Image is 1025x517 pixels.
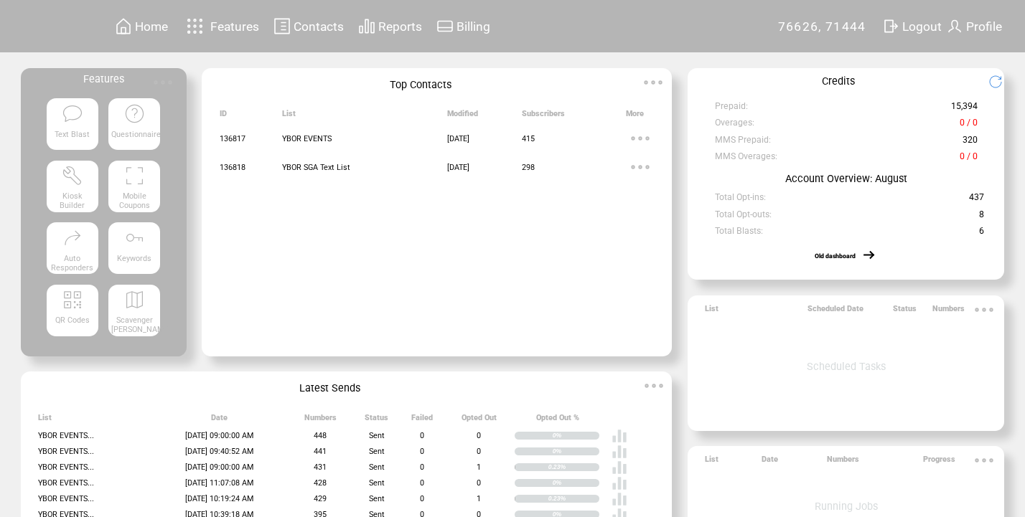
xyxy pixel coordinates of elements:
[124,227,146,249] img: keywords.svg
[314,447,327,456] span: 441
[477,463,481,472] span: 1
[358,17,375,35] img: chart.svg
[115,17,132,35] img: home.svg
[715,209,772,225] span: Total Opt-outs:
[420,494,424,503] span: 0
[522,109,565,124] span: Subscribers
[639,68,668,97] img: ellypsis.svg
[457,19,490,34] span: Billing
[185,431,253,440] span: [DATE] 09:00:00 AM
[477,494,481,503] span: 1
[47,222,98,274] a: Auto Responders
[420,478,424,488] span: 0
[117,254,151,263] span: Keywords
[149,68,177,97] img: ellypsis.svg
[369,494,385,503] span: Sent
[108,222,160,274] a: Keywords
[951,101,978,117] span: 15,394
[944,15,1004,37] a: Profile
[55,130,90,139] span: Text Blast
[626,109,644,124] span: More
[979,209,984,225] span: 8
[522,163,535,172] span: 298
[111,130,161,139] span: Questionnaire
[807,361,886,373] span: Scheduled Tasks
[548,495,599,503] div: 0.23%
[553,479,599,487] div: 0%
[185,447,253,456] span: [DATE] 09:40:52 AM
[108,98,160,150] a: Questionnaire
[715,101,748,117] span: Prepaid:
[966,19,1002,34] span: Profile
[47,285,98,336] a: QR Codes
[119,191,150,210] span: Mobile Coupons
[294,19,344,34] span: Contacts
[369,463,385,472] span: Sent
[612,491,627,507] img: poll%20-%20white.svg
[447,134,469,143] span: [DATE]
[38,494,94,503] span: YBOR EVENTS...
[553,447,599,455] div: 0%
[38,431,94,440] span: YBOR EVENTS...
[612,428,627,444] img: poll%20-%20white.svg
[369,447,385,456] span: Sent
[314,463,327,472] span: 431
[47,98,98,150] a: Text Blast
[882,17,899,35] img: exit.svg
[970,446,998,475] img: ellypsis.svg
[356,15,424,37] a: Reports
[60,191,85,210] span: Kiosk Builder
[715,135,771,151] span: MMS Prepaid:
[436,17,454,35] img: creidtcard.svg
[185,494,253,503] span: [DATE] 10:19:24 AM
[62,227,83,249] img: auto-responders.svg
[785,173,907,185] span: Account Overview: August
[626,124,655,153] img: ellypsis.svg
[182,14,207,38] img: features.svg
[715,118,754,133] span: Overages:
[626,153,655,181] img: ellypsis.svg
[369,431,385,440] span: Sent
[273,17,291,35] img: contacts.svg
[808,304,863,319] span: Scheduled Date
[893,304,917,319] span: Status
[210,19,259,34] span: Features
[462,413,497,428] span: Opted Out
[185,463,253,472] span: [DATE] 09:00:00 AM
[827,455,859,470] span: Numbers
[612,460,627,475] img: poll%20-%20white.svg
[815,252,856,260] a: Old dashboard
[378,19,422,34] span: Reports
[880,15,944,37] a: Logout
[55,316,90,325] span: QR Codes
[447,109,478,124] span: Modified
[38,447,94,456] span: YBOR EVENTS...
[762,455,778,470] span: Date
[477,447,481,456] span: 0
[477,431,481,440] span: 0
[314,494,327,503] span: 429
[420,431,424,440] span: 0
[960,151,978,167] span: 0 / 0
[477,478,481,488] span: 0
[822,75,855,87] span: Credits
[124,165,146,186] img: coupons.svg
[960,118,978,133] span: 0 / 0
[108,285,160,336] a: Scavenger [PERSON_NAME]
[815,501,878,513] span: Running Jobs
[220,163,245,172] span: 136818
[420,447,424,456] span: 0
[963,135,978,151] span: 320
[902,19,942,34] span: Logout
[282,109,296,124] span: List
[369,478,385,488] span: Sent
[434,15,492,37] a: Billing
[111,316,170,334] span: Scavenger [PERSON_NAME]
[211,413,228,428] span: Date
[979,226,984,242] span: 6
[536,413,579,428] span: Opted Out %
[715,151,777,167] span: MMS Overages:
[108,161,160,212] a: Mobile Coupons
[612,444,627,460] img: poll%20-%20white.svg
[553,432,599,440] div: 0%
